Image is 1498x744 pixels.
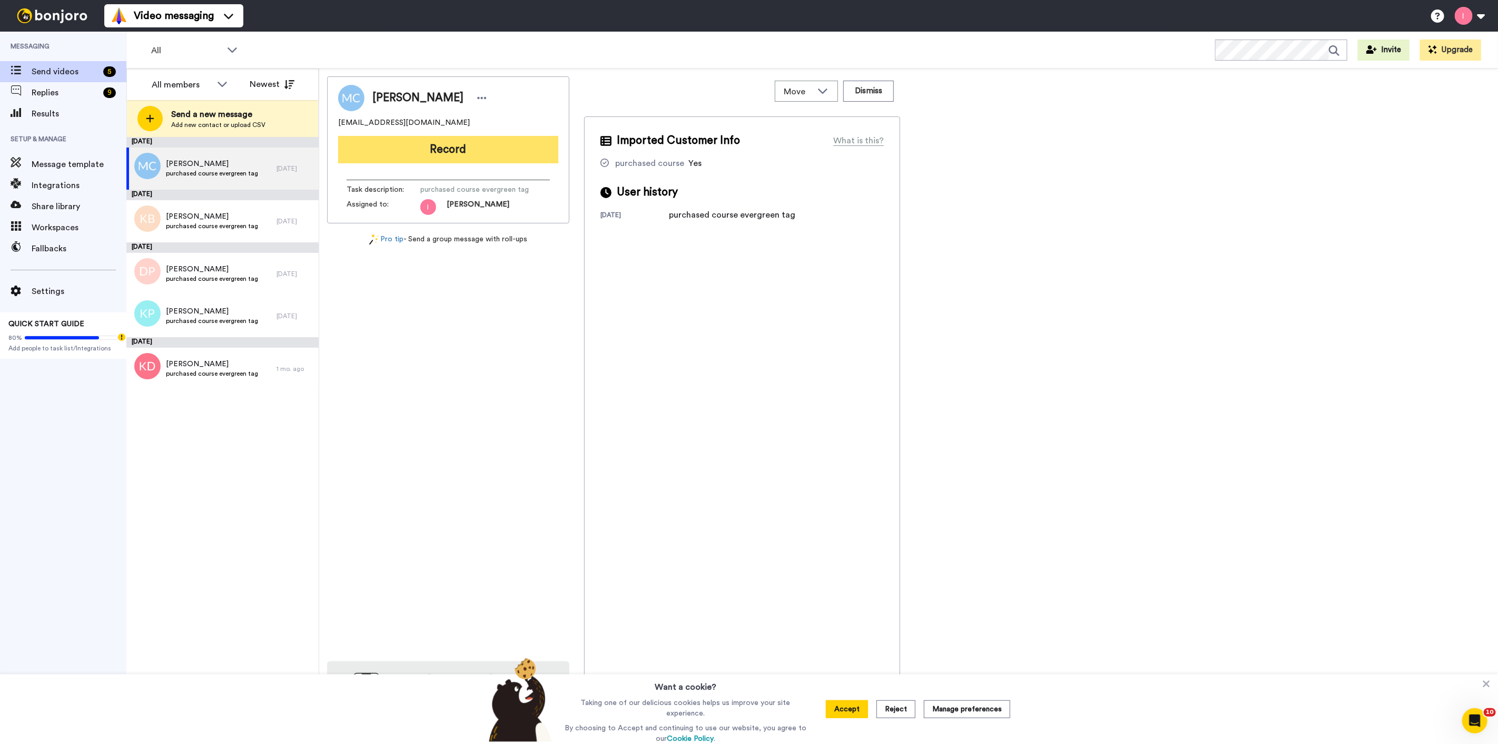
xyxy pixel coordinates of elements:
[13,8,92,23] img: bj-logo-header-white.svg
[166,369,258,378] span: purchased course evergreen tag
[390,672,559,701] h4: Record from your phone! Try our app [DATE]
[126,190,319,200] div: [DATE]
[277,164,313,173] div: [DATE]
[277,365,313,373] div: 1 mo. ago
[166,159,258,169] span: [PERSON_NAME]
[134,300,161,327] img: kp.png
[32,158,126,171] span: Message template
[447,199,509,215] span: [PERSON_NAME]
[833,134,884,147] div: What is this?
[152,79,212,91] div: All members
[826,700,868,718] button: Accept
[347,199,420,215] span: Assigned to:
[151,44,222,57] span: All
[369,234,379,245] img: magic-wand.svg
[1484,708,1496,717] span: 10
[8,344,118,353] span: Add people to task list/Integrations
[32,65,99,78] span: Send videos
[126,137,319,148] div: [DATE]
[134,205,161,232] img: kb.png
[166,222,258,230] span: purchased course evergreen tag
[134,258,161,285] img: dp.png
[562,723,809,744] p: By choosing to Accept and continuing to use our website, you agree to our .
[843,81,894,102] button: Dismiss
[420,199,436,215] img: 647781a9-3655-4229-a0c4-9f0def970068.png
[615,157,684,170] div: purchased course
[617,133,740,149] span: Imported Customer Info
[688,159,702,168] span: Yes
[1462,708,1487,733] iframe: Intercom live chat
[126,337,319,348] div: [DATE]
[111,7,127,24] img: vm-color.svg
[277,270,313,278] div: [DATE]
[32,200,126,213] span: Share library
[117,332,126,342] div: Tooltip anchor
[338,673,380,730] img: download
[8,334,22,342] span: 80%
[924,700,1010,718] button: Manage preferences
[347,184,420,195] span: Task description :
[32,285,126,298] span: Settings
[277,217,313,226] div: [DATE]
[1358,40,1410,61] button: Invite
[562,698,809,719] p: Taking one of our delicious cookies helps us improve your site experience.
[338,118,470,128] span: [EMAIL_ADDRESS][DOMAIN_NAME]
[166,264,258,275] span: [PERSON_NAME]
[134,153,161,179] img: mc.png
[242,74,302,95] button: Newest
[327,234,569,245] div: - Send a group message with roll-ups
[32,179,126,192] span: Integrations
[784,85,812,98] span: Move
[171,121,265,129] span: Add new contact or upload CSV
[600,211,669,221] div: [DATE]
[338,85,364,111] img: Image of Matthew Chesson
[1420,40,1481,61] button: Upgrade
[32,86,99,99] span: Replies
[134,8,214,23] span: Video messaging
[166,275,258,283] span: purchased course evergreen tag
[338,136,558,163] button: Record
[103,66,116,77] div: 5
[655,674,716,693] h3: Want a cookie?
[369,234,404,245] a: Pro tip
[134,353,161,379] img: kd.png
[479,658,557,742] img: bear-with-cookie.png
[617,184,678,200] span: User history
[166,211,258,222] span: [PERSON_NAME]
[166,317,258,325] span: purchased course evergreen tag
[32,221,126,234] span: Workspaces
[166,359,258,369] span: [PERSON_NAME]
[667,735,714,742] a: Cookie Policy
[32,242,126,255] span: Fallbacks
[32,107,126,120] span: Results
[126,242,319,253] div: [DATE]
[277,312,313,320] div: [DATE]
[8,320,84,328] span: QUICK START GUIDE
[420,184,529,195] span: purchased course evergreen tag
[166,169,258,178] span: purchased course evergreen tag
[103,87,116,98] div: 9
[166,306,258,317] span: [PERSON_NAME]
[876,700,915,718] button: Reject
[372,90,464,106] span: [PERSON_NAME]
[171,108,265,121] span: Send a new message
[669,209,795,221] div: purchased course evergreen tag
